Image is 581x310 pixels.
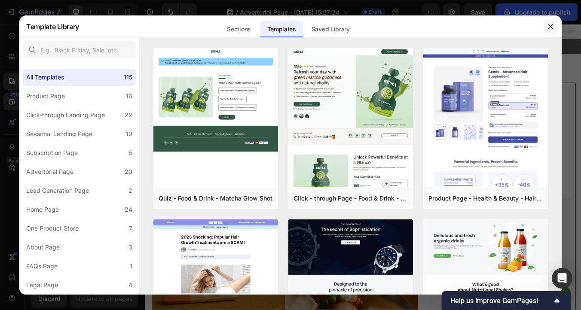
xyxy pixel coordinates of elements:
[17,140,75,147] strong: [PERSON_NAME]
[23,41,136,58] input: E.g.: Black Friday, Sale, etc.
[26,148,78,158] div: Subscription Page
[26,185,89,196] div: Lead Generation Page
[6,151,155,165] div: Rich Text Editor. Editing area: main
[129,223,132,234] div: 7
[153,48,278,152] img: quiz-1.png
[7,140,15,147] span: By
[450,297,552,305] span: Help us improve GemPages!
[128,185,132,196] div: 2
[124,72,132,82] div: 115
[129,148,132,158] div: 5
[26,110,105,120] div: Click-through Landing Page
[126,91,132,101] div: 16
[410,182,462,195] p: Product benefit 4
[7,20,508,33] p: Advertorial
[356,206,504,301] img: Alt Image
[6,137,155,151] div: Rich Text Editor. Editing area: main
[128,242,132,252] div: 3
[428,193,543,204] div: Product Page - Health & Beauty - Hair Supplement
[126,129,132,139] div: 19
[26,129,92,139] div: Seasonal Landing Page
[6,19,509,33] div: Rich Text Editor. Editing area: main
[125,204,132,215] div: 24
[26,167,73,177] div: Advertorial Page
[130,261,132,271] div: 1
[17,140,152,147] span: , Fertility Wellness Expert
[26,242,60,252] div: About Page
[220,21,257,38] div: Sections
[26,15,79,38] h2: Template Library
[410,164,462,177] p: Product benefit 3
[26,204,59,215] div: Home Page
[26,223,79,234] div: One Product Store
[128,280,132,290] div: 4
[125,110,132,120] div: 22
[393,91,467,121] p: Unique Value Proposition
[410,130,462,142] p: Product benefit 1
[26,280,58,290] div: Legal Page
[26,91,65,101] div: Product Page
[410,147,462,160] p: Product benefit 2
[26,72,64,82] div: All Templates
[7,70,323,133] p: I Thought I'd Never Get Pregnant… Until a Fertility Specialist Suggested This Science-Backed Brac...
[7,154,57,161] span: Updated [DATE]
[450,295,562,306] button: Show survey - Help us improve GemPages!
[305,21,357,38] div: Saved Library
[159,193,272,204] div: Quiz - Food & Drink - Matcha Glow Shot
[125,167,132,177] div: 20
[552,268,572,289] div: Open Intercom Messenger
[26,261,58,271] div: FAQs Page
[294,193,408,204] div: Click - through Page - Food & Drink - Matcha Glow Shot
[6,70,324,134] h2: Rich Text Editor. Editing area: main
[260,21,303,38] div: Templates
